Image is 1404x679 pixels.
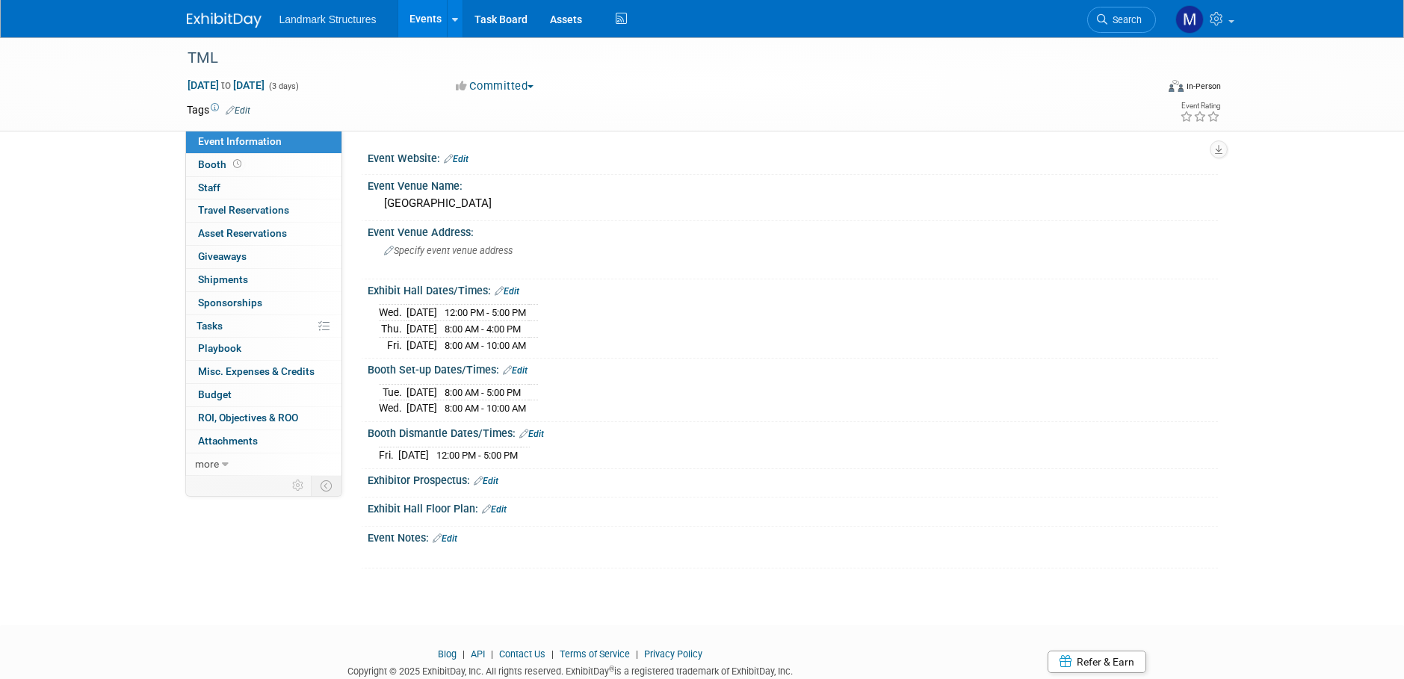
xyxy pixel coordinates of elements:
[482,504,507,515] a: Edit
[368,497,1218,517] div: Exhibit Hall Floor Plan:
[186,453,341,476] a: more
[182,45,1134,72] div: TML
[438,648,457,660] a: Blog
[1107,14,1142,25] span: Search
[186,315,341,338] a: Tasks
[503,365,528,376] a: Edit
[495,286,519,297] a: Edit
[398,447,429,463] td: [DATE]
[368,175,1218,193] div: Event Venue Name:
[1087,7,1156,33] a: Search
[445,403,526,414] span: 8:00 AM - 10:00 AM
[198,182,220,193] span: Staff
[406,384,437,400] td: [DATE]
[198,227,287,239] span: Asset Reservations
[1175,5,1204,34] img: Maryann Tijerina
[1180,102,1220,110] div: Event Rating
[445,340,526,351] span: 8:00 AM - 10:00 AM
[436,450,518,461] span: 12:00 PM - 5:00 PM
[186,223,341,245] a: Asset Reservations
[379,447,398,463] td: Fri.
[186,246,341,268] a: Giveaways
[279,13,377,25] span: Landmark Structures
[285,476,312,495] td: Personalize Event Tab Strip
[632,648,642,660] span: |
[186,269,341,291] a: Shipments
[406,337,437,353] td: [DATE]
[226,105,250,116] a: Edit
[198,297,262,309] span: Sponsorships
[186,407,341,430] a: ROI, Objectives & ROO
[1068,78,1222,100] div: Event Format
[368,221,1218,240] div: Event Venue Address:
[311,476,341,495] td: Toggle Event Tabs
[186,292,341,314] a: Sponsorships
[198,342,241,354] span: Playbook
[379,400,406,416] td: Wed.
[368,279,1218,299] div: Exhibit Hall Dates/Times:
[198,204,289,216] span: Travel Reservations
[445,387,521,398] span: 8:00 AM - 5:00 PM
[379,321,406,338] td: Thu.
[186,131,341,153] a: Event Information
[1186,81,1221,92] div: In-Person
[198,273,248,285] span: Shipments
[519,429,544,439] a: Edit
[433,533,457,544] a: Edit
[197,320,223,332] span: Tasks
[230,158,244,170] span: Booth not reserved yet
[186,199,341,222] a: Travel Reservations
[459,648,468,660] span: |
[548,648,557,660] span: |
[187,78,265,92] span: [DATE] [DATE]
[384,245,513,256] span: Specify event venue address
[186,177,341,199] a: Staff
[487,648,497,660] span: |
[198,158,244,170] span: Booth
[406,305,437,321] td: [DATE]
[186,338,341,360] a: Playbook
[368,147,1218,167] div: Event Website:
[368,359,1218,378] div: Booth Set-up Dates/Times:
[198,412,298,424] span: ROI, Objectives & ROO
[499,648,545,660] a: Contact Us
[445,307,526,318] span: 12:00 PM - 5:00 PM
[198,388,232,400] span: Budget
[444,154,468,164] a: Edit
[368,527,1218,546] div: Event Notes:
[609,665,614,673] sup: ®
[368,469,1218,489] div: Exhibitor Prospectus:
[644,648,702,660] a: Privacy Policy
[560,648,630,660] a: Terms of Service
[379,384,406,400] td: Tue.
[445,323,521,335] span: 8:00 AM - 4:00 PM
[198,365,315,377] span: Misc. Expenses & Credits
[186,384,341,406] a: Budget
[186,430,341,453] a: Attachments
[474,476,498,486] a: Edit
[186,361,341,383] a: Misc. Expenses & Credits
[471,648,485,660] a: API
[219,79,233,91] span: to
[379,337,406,353] td: Fri.
[198,435,258,447] span: Attachments
[379,305,406,321] td: Wed.
[187,661,955,678] div: Copyright © 2025 ExhibitDay, Inc. All rights reserved. ExhibitDay is a registered trademark of Ex...
[198,250,247,262] span: Giveaways
[451,78,539,94] button: Committed
[186,154,341,176] a: Booth
[406,400,437,416] td: [DATE]
[198,135,282,147] span: Event Information
[267,81,299,91] span: (3 days)
[187,102,250,117] td: Tags
[187,13,262,28] img: ExhibitDay
[195,458,219,470] span: more
[1169,80,1184,92] img: Format-Inperson.png
[1048,651,1146,673] a: Refer & Earn
[406,321,437,338] td: [DATE]
[368,422,1218,441] div: Booth Dismantle Dates/Times:
[379,192,1207,215] div: [GEOGRAPHIC_DATA]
